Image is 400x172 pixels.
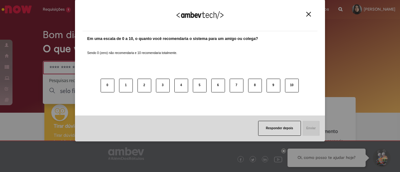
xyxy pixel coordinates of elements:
img: Close [306,12,311,17]
button: 6 [211,79,225,92]
label: Em uma escala de 0 a 10, o quanto você recomendaria o sistema para um amigo ou colega? [87,36,258,42]
button: 2 [137,79,151,92]
button: Close [304,12,313,17]
button: 10 [285,79,299,92]
img: Logo Ambevtech [177,11,223,19]
button: 0 [101,79,114,92]
button: 9 [267,79,280,92]
label: Sendo 0 (zero) não recomendaria e 10 recomendaria totalmente. [87,43,177,55]
button: 5 [193,79,207,92]
button: 1 [119,79,133,92]
button: 8 [248,79,262,92]
button: 7 [230,79,243,92]
button: Responder depois [258,121,301,136]
button: 3 [156,79,170,92]
button: 4 [174,79,188,92]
